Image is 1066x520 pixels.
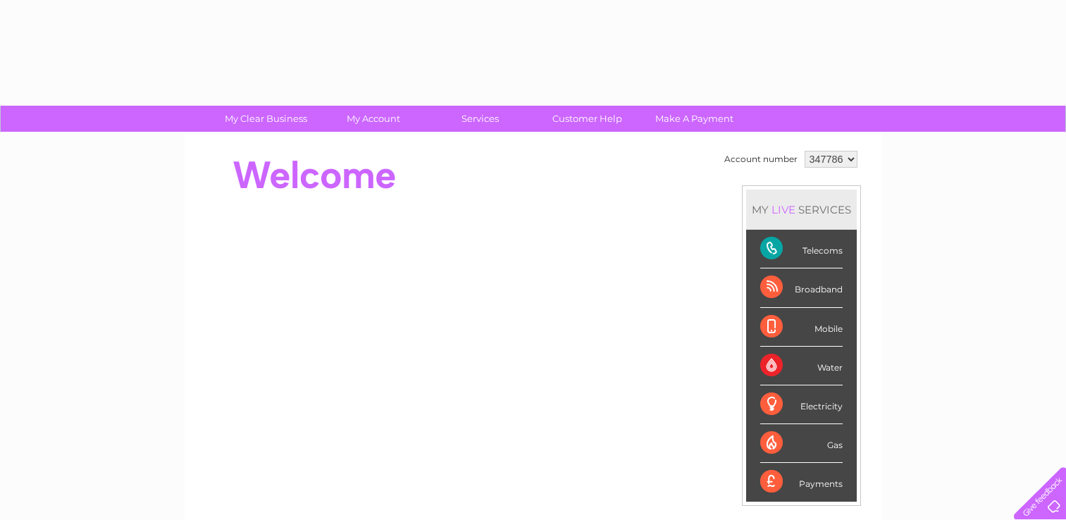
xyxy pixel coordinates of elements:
[760,385,843,424] div: Electricity
[315,106,431,132] a: My Account
[760,268,843,307] div: Broadband
[208,106,324,132] a: My Clear Business
[636,106,752,132] a: Make A Payment
[760,424,843,463] div: Gas
[760,347,843,385] div: Water
[746,190,857,230] div: MY SERVICES
[769,203,798,216] div: LIVE
[529,106,645,132] a: Customer Help
[760,463,843,501] div: Payments
[422,106,538,132] a: Services
[760,308,843,347] div: Mobile
[721,147,801,171] td: Account number
[760,230,843,268] div: Telecoms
